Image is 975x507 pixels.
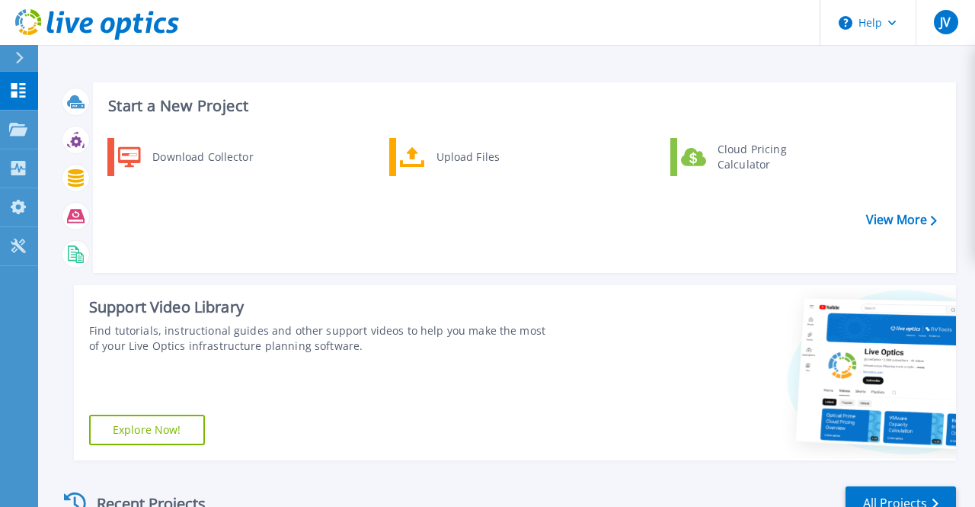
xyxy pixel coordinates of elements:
[89,297,548,317] div: Support Video Library
[866,213,937,227] a: View More
[107,138,264,176] a: Download Collector
[389,138,545,176] a: Upload Files
[89,323,548,354] div: Find tutorials, instructional guides and other support videos to help you make the most of your L...
[940,16,951,28] span: JV
[670,138,826,176] a: Cloud Pricing Calculator
[429,142,542,172] div: Upload Files
[145,142,260,172] div: Download Collector
[710,142,823,172] div: Cloud Pricing Calculator
[108,98,936,114] h3: Start a New Project
[89,415,205,445] a: Explore Now!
